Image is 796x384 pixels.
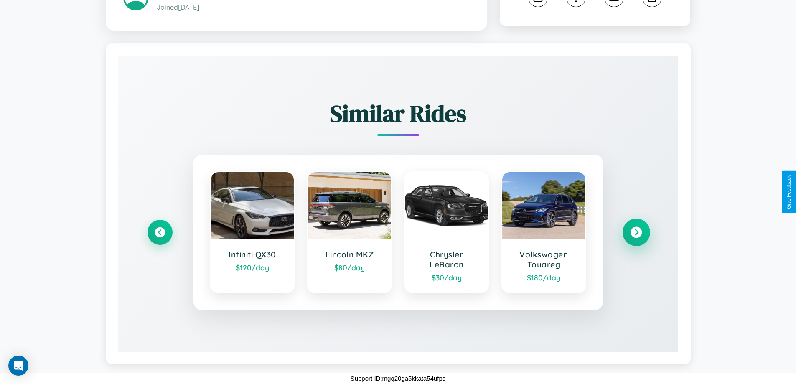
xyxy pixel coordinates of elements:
[219,263,286,272] div: $ 120 /day
[786,175,792,209] div: Give Feedback
[316,263,383,272] div: $ 80 /day
[316,249,383,259] h3: Lincoln MKZ
[414,249,480,270] h3: Chrysler LeBaron
[8,356,28,376] div: Open Intercom Messenger
[351,373,446,384] p: Support ID: mgq20ga5kkata54ufps
[501,171,586,293] a: Volkswagen Touareg$180/day
[148,97,649,130] h2: Similar Rides
[210,171,295,293] a: Infiniti QX30$120/day
[219,249,286,259] h3: Infiniti QX30
[307,171,392,293] a: Lincoln MKZ$80/day
[157,1,470,13] p: Joined [DATE]
[511,249,577,270] h3: Volkswagen Touareg
[511,273,577,282] div: $ 180 /day
[404,171,489,293] a: Chrysler LeBaron$30/day
[414,273,480,282] div: $ 30 /day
